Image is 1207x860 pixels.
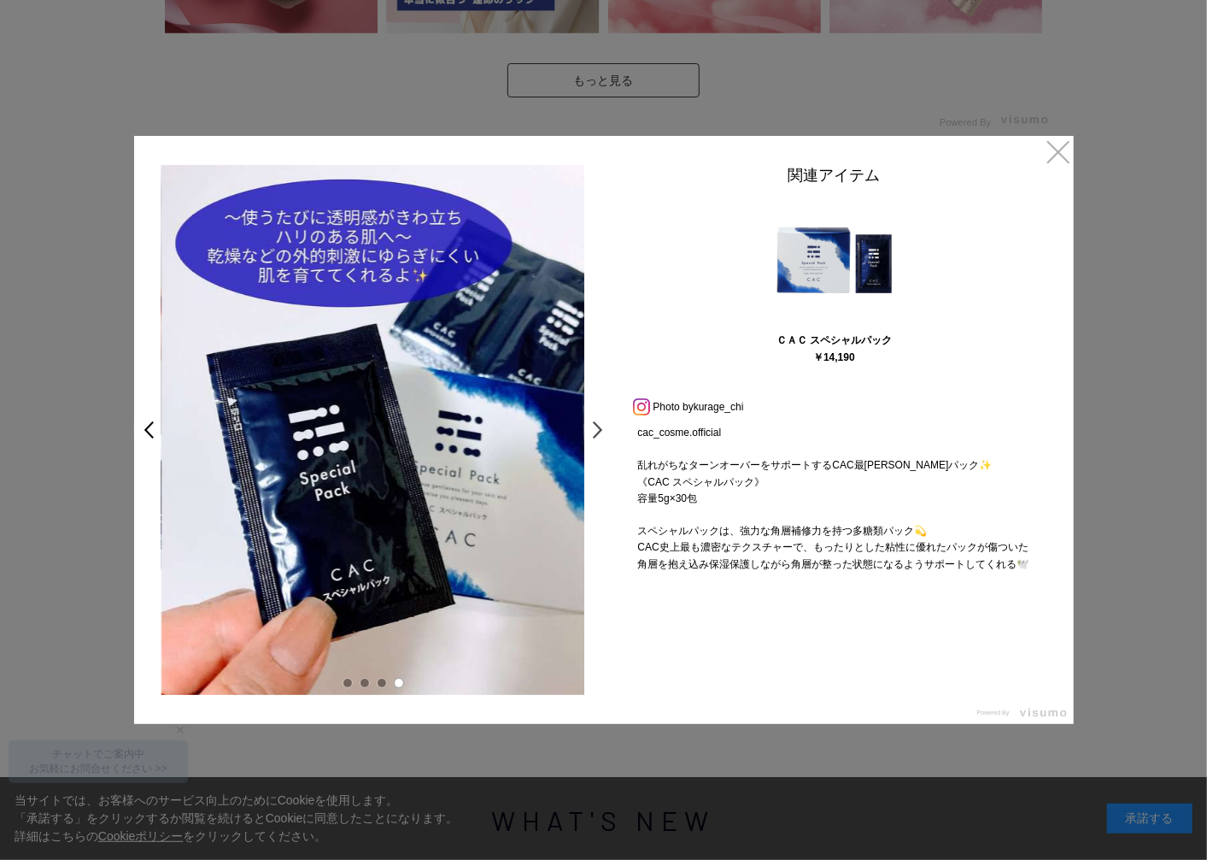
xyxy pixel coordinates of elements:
div: ＣＡＣ スペシャルパック [759,333,909,348]
a: × [1043,136,1074,167]
p: cac_cosme.official 乱れがちなターンオーバーをサポートするCAC最[PERSON_NAME]パック✨ 《CAC スペシャルパック》 容量5g×30包 スペシャルパックは、強力な... [621,425,1048,574]
img: e9090c09-2024-4d94-a7cd-f4dc3d9fe437-large.jpg [161,165,585,695]
img: 060401.jpg [770,197,899,326]
a: > [590,415,614,445]
div: 関連アイテム [621,165,1048,193]
div: ￥14,190 [813,352,855,362]
span: Photo by [653,397,694,417]
a: kurage_chi [694,401,744,413]
a: < [132,415,156,445]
